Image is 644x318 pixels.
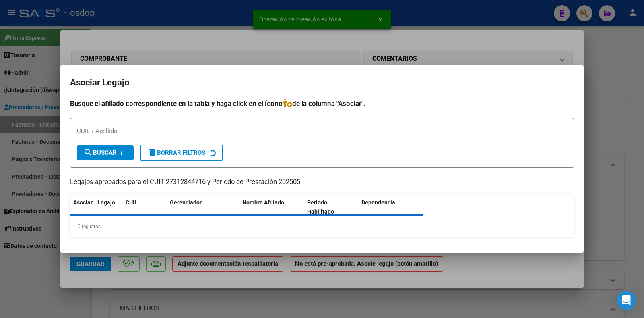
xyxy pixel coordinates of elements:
[147,148,157,157] mat-icon: delete
[167,194,239,220] datatable-header-cell: Gerenciador
[140,145,223,161] button: Borrar Filtros
[73,199,93,206] span: Asociar
[83,148,93,157] mat-icon: search
[97,199,115,206] span: Legajo
[170,199,202,206] span: Gerenciador
[361,199,395,206] span: Dependencia
[83,149,117,156] span: Buscar
[307,199,334,215] span: Periodo Habilitado
[70,216,574,237] div: 0 registros
[70,98,574,109] h4: Busque el afiliado correspondiente en la tabla y haga click en el ícono de la columna "Asociar".
[304,194,358,220] datatable-header-cell: Periodo Habilitado
[242,199,284,206] span: Nombre Afiliado
[122,194,167,220] datatable-header-cell: CUIL
[358,194,423,220] datatable-header-cell: Dependencia
[94,194,122,220] datatable-header-cell: Legajo
[70,194,94,220] datatable-header-cell: Asociar
[617,291,636,310] div: Open Intercom Messenger
[126,199,138,206] span: CUIL
[239,194,304,220] datatable-header-cell: Nombre Afiliado
[77,145,134,160] button: Buscar
[70,177,574,187] p: Legajos aprobados para el CUIT 27312844716 y Período de Prestación 202505
[70,75,574,90] h2: Asociar Legajo
[147,149,205,156] span: Borrar Filtros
